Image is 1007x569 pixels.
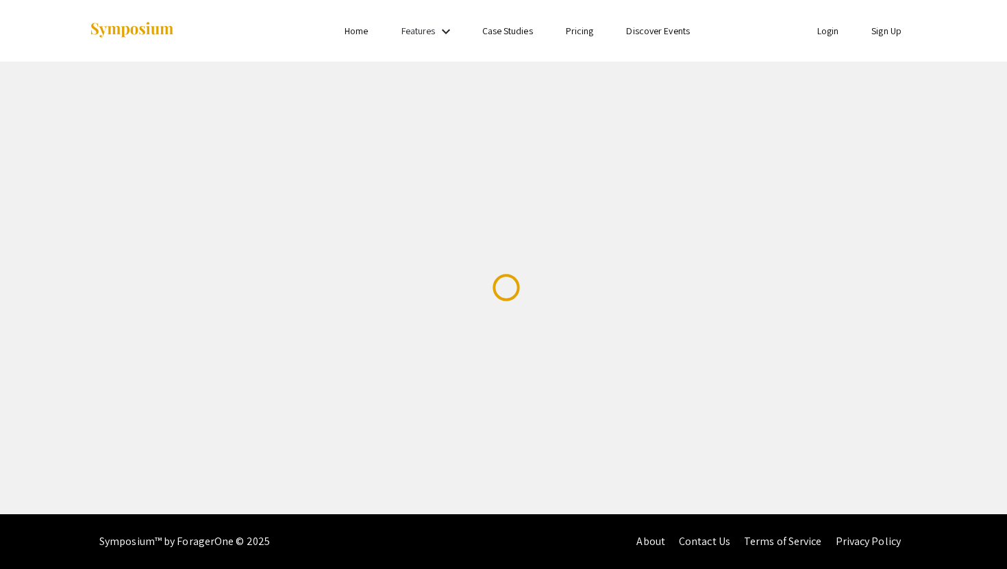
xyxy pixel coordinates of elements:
mat-icon: Expand Features list [438,23,454,40]
a: Pricing [566,25,594,37]
a: Terms of Service [744,534,822,548]
div: Symposium™ by ForagerOne © 2025 [99,514,270,569]
a: Features [401,25,436,37]
a: Home [345,25,368,37]
a: Discover Events [626,25,690,37]
a: Case Studies [482,25,533,37]
a: Contact Us [679,534,730,548]
a: Login [817,25,839,37]
a: Privacy Policy [836,534,901,548]
img: Symposium by ForagerOne [89,21,175,40]
a: Sign Up [871,25,902,37]
a: About [636,534,665,548]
